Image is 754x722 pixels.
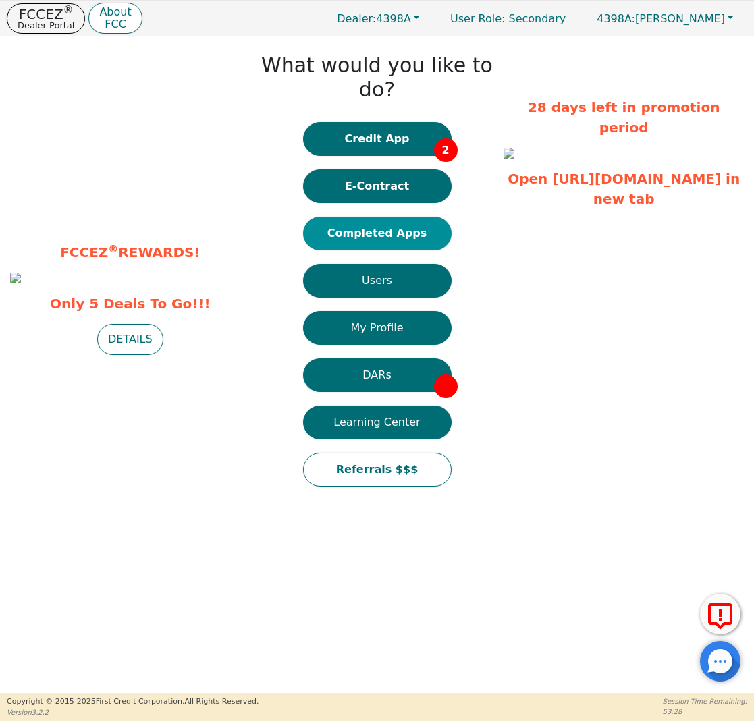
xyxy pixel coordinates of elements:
button: Referrals $$$ [303,453,452,487]
button: DARs [303,358,452,392]
button: DETAILS [97,324,163,355]
button: Users [303,264,452,298]
p: 53:28 [663,706,747,717]
p: FCCEZ [18,7,74,21]
span: Only 5 Deals To Go!!! [10,294,250,314]
button: Learning Center [303,406,452,439]
span: Dealer: [337,12,376,25]
p: FCC [99,19,131,30]
img: 65f07acf-0a54-4c48-a103-4914f82dc245 [10,273,21,283]
button: E-Contract [303,169,452,203]
button: FCCEZ®Dealer Portal [7,3,85,34]
button: Report Error to FCC [700,594,740,634]
span: 4398A [337,12,411,25]
span: User Role : [450,12,505,25]
button: AboutFCC [88,3,142,34]
span: 2 [434,138,458,162]
a: User Role: Secondary [437,5,579,32]
p: FCCEZ REWARDS! [10,242,250,262]
button: Credit App2 [303,122,452,156]
sup: ® [63,4,74,16]
p: 28 days left in promotion period [504,97,744,138]
p: About [99,7,131,18]
button: My Profile [303,311,452,345]
button: 4398A:[PERSON_NAME] [583,8,747,29]
sup: ® [108,243,118,255]
button: Dealer:4398A [323,8,433,29]
img: f4d51183-7c50-4f4e-8f0c-2532834c6a0e [504,148,514,159]
p: Secondary [437,5,579,32]
span: All Rights Reserved. [184,697,259,706]
span: 4398A: [597,12,635,25]
p: Version 3.2.2 [7,707,259,717]
button: Completed Apps [303,217,452,250]
p: Copyright © 2015- 2025 First Credit Corporation. [7,696,259,708]
a: Open [URL][DOMAIN_NAME] in new tab [508,171,740,207]
span: [PERSON_NAME] [597,12,725,25]
p: Session Time Remaining: [663,696,747,706]
h1: What would you like to do? [257,53,497,102]
p: Dealer Portal [18,21,74,30]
